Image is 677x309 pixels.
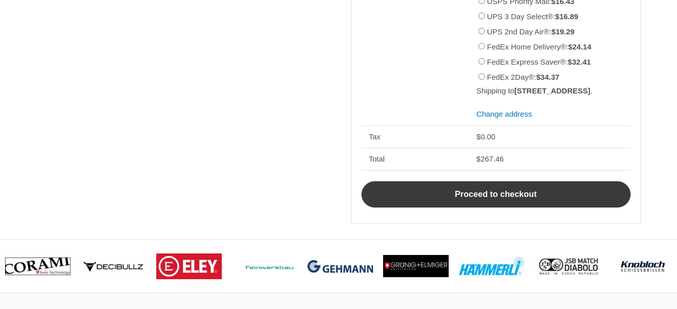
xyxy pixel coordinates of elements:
[361,148,469,171] th: Total
[156,253,222,279] img: brand logo
[361,181,631,208] a: Proceed to checkout
[568,42,572,51] span: $
[476,85,623,97] p: Shipping to .
[487,42,591,51] label: FedEx Home Delivery®:
[476,132,480,141] span: $
[555,12,559,21] span: $
[487,12,578,21] label: UPS 3 Day Select®:
[476,132,496,141] bdi: 0.00
[536,73,560,81] bdi: 34.37
[514,86,590,95] strong: [STREET_ADDRESS]
[487,58,591,66] label: FedEx Express Saver®:
[487,73,560,81] label: FedEx 2Day®:
[568,42,591,51] bdi: 24.14
[476,154,480,163] span: $
[551,27,556,36] span: $
[487,27,575,36] label: UPS 2nd Day Air®:
[476,154,504,163] bdi: 267.46
[551,27,575,36] bdi: 19.29
[555,12,578,21] bdi: 16.89
[476,110,532,118] a: Change address
[568,58,591,66] bdi: 32.41
[568,58,572,66] span: $
[536,73,540,81] span: $
[361,125,469,148] th: Tax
